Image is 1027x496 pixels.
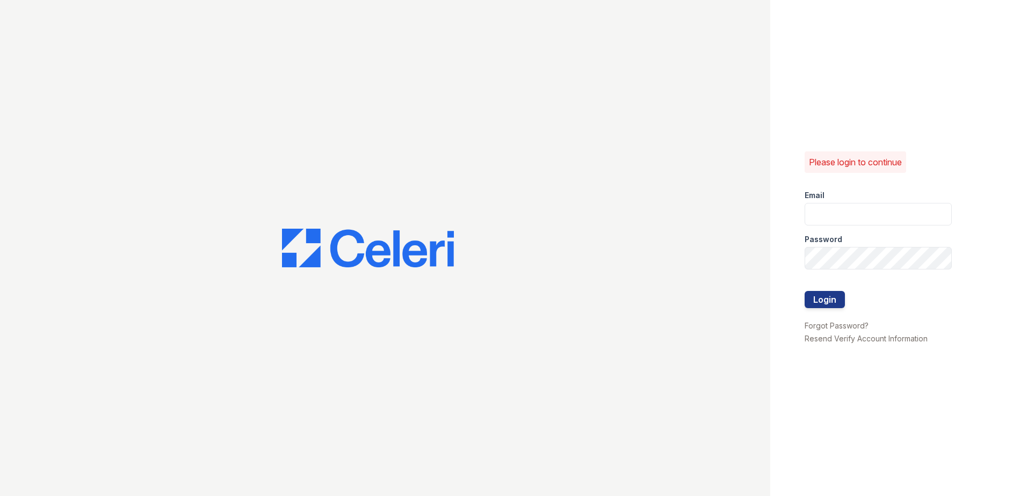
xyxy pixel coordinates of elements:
img: CE_Logo_Blue-a8612792a0a2168367f1c8372b55b34899dd931a85d93a1a3d3e32e68fde9ad4.png [282,229,454,267]
a: Forgot Password? [805,321,869,330]
button: Login [805,291,845,308]
label: Password [805,234,842,245]
p: Please login to continue [809,156,902,169]
label: Email [805,190,825,201]
a: Resend Verify Account Information [805,334,928,343]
